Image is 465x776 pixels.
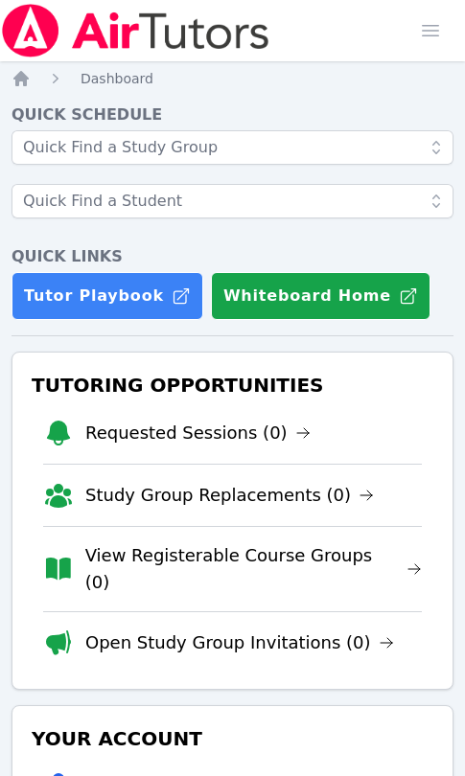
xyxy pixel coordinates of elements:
h4: Quick Links [12,245,453,268]
h3: Your Account [28,721,437,756]
input: Quick Find a Student [12,184,453,218]
a: Tutor Playbook [12,272,203,320]
a: Dashboard [81,69,153,88]
a: Open Study Group Invitations (0) [85,629,394,656]
h3: Tutoring Opportunities [28,368,437,402]
a: View Registerable Course Groups (0) [85,542,422,596]
a: Study Group Replacements (0) [85,482,374,509]
button: Whiteboard Home [211,272,430,320]
nav: Breadcrumb [12,69,453,88]
a: Requested Sessions (0) [85,420,311,446]
span: Dashboard [81,71,153,86]
input: Quick Find a Study Group [12,130,453,165]
h4: Quick Schedule [12,103,453,126]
